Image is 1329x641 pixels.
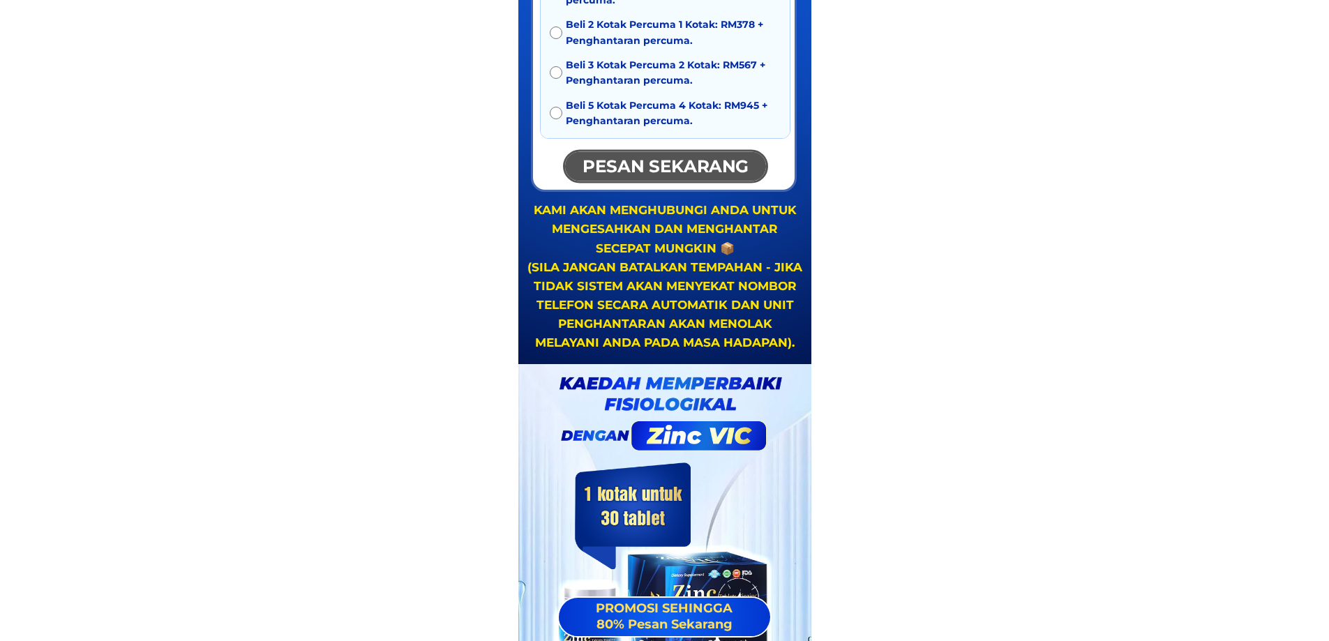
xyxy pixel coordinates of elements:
[596,601,733,632] span: PROMOSI SEHINGGA 80% Pesan Sekarang
[566,57,781,89] span: Beli 3 Kotak Percuma 2 Kotak: RM567 + Penghantaran percuma.
[527,201,803,353] div: KAMI AKAN MENGHUBUNGI ANDA UNTUK MENGESAHKAN DAN MENGHANTAR SECEPAT MUNGKIN 📦 (SILA JANGAN BATALK...
[566,17,781,48] span: Beli 2 Kotak Percuma 1 Kotak: RM378 + Penghantaran percuma.
[566,98,781,129] span: Beli 5 Kotak Percuma 4 Kotak: RM945 + Penghantaran percuma.
[563,151,768,181] p: pesan sekarang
